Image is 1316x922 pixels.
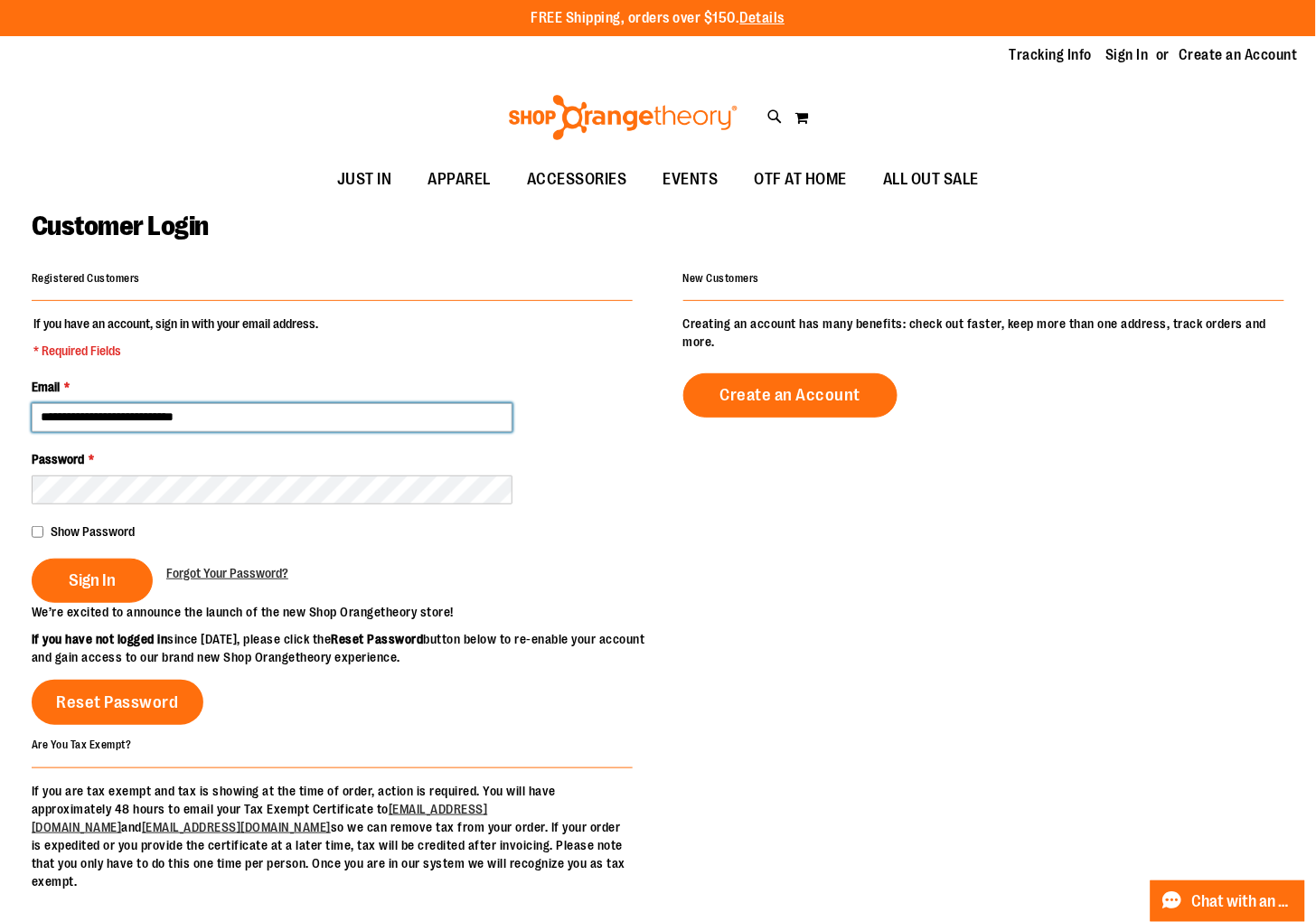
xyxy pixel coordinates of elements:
button: Sign In [32,559,153,603]
a: Sign In [1106,45,1150,65]
span: Sign In [69,570,116,590]
a: Create an Account [1180,45,1299,65]
a: Reset Password [32,680,203,725]
strong: Are You Tax Exempt? [32,739,132,752]
span: Forgot Your Password? [166,566,288,580]
a: [EMAIL_ADDRESS][DOMAIN_NAME] [142,820,331,834]
span: Reset Password [57,692,179,712]
span: Email [32,380,60,394]
p: We’re excited to announce the launch of the new Shop Orangetheory store! [32,603,658,621]
a: Create an Account [683,373,898,418]
p: Creating an account has many benefits: check out faster, keep more than one address, track orders... [683,315,1284,351]
strong: Registered Customers [32,272,140,285]
p: since [DATE], please click the button below to re-enable your account and gain access to our bran... [32,630,658,666]
strong: If you have not logged in [32,632,168,646]
span: APPAREL [428,159,492,200]
p: If you are tax exempt and tax is showing at the time of order, action is required. You will have ... [32,782,633,890]
a: Forgot Your Password? [166,564,288,582]
span: * Required Fields [33,342,318,360]
img: Shop Orangetheory [506,95,740,140]
strong: New Customers [683,272,760,285]
span: Create an Account [720,385,861,405]
span: Customer Login [32,211,209,241]
span: JUST IN [337,159,392,200]
span: OTF AT HOME [755,159,848,200]
a: Tracking Info [1010,45,1093,65]
span: Password [32,452,84,466]
span: Show Password [51,524,135,539]
strong: Reset Password [332,632,424,646]
button: Chat with an Expert [1151,880,1306,922]
span: ALL OUT SALE [883,159,979,200]
span: Chat with an Expert [1192,893,1294,910]
span: ACCESSORIES [527,159,627,200]
span: EVENTS [663,159,719,200]
p: FREE Shipping, orders over $150. [531,8,785,29]
a: Details [740,10,785,26]
legend: If you have an account, sign in with your email address. [32,315,320,360]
